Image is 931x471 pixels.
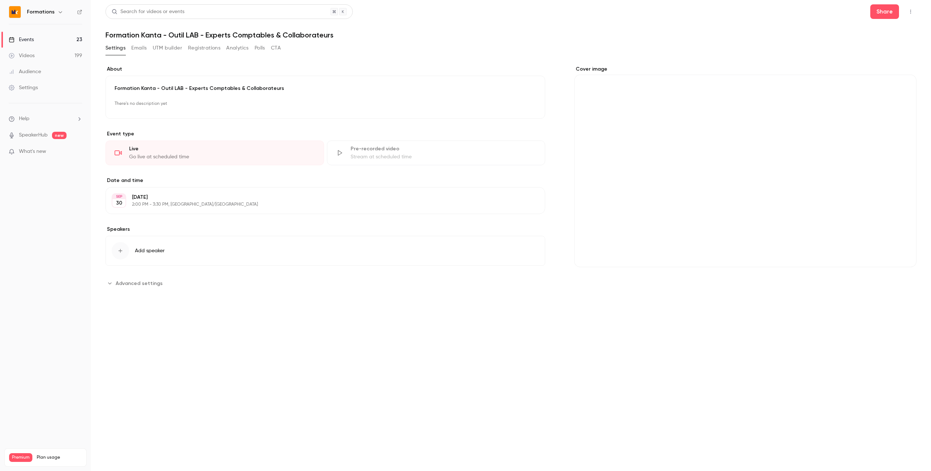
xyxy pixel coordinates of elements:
[9,6,21,18] img: Formations
[37,455,82,460] span: Plan usage
[9,115,82,123] li: help-dropdown-opener
[129,145,315,153] div: Live
[105,130,545,138] p: Event type
[226,42,249,54] button: Analytics
[9,68,41,75] div: Audience
[153,42,182,54] button: UTM builder
[105,177,545,184] label: Date and time
[115,85,536,92] p: Formation Kanta - Outil LAB - Experts Comptables & Collaborateurs
[105,31,916,39] h1: Formation Kanta - Outil LAB - Experts Comptables & Collaborateurs
[105,236,545,266] button: Add speaker
[9,52,35,59] div: Videos
[271,42,281,54] button: CTA
[112,194,125,199] div: SEP
[129,153,315,161] div: Go live at scheduled time
[105,277,167,289] button: Advanced settings
[27,8,55,16] h6: Formations
[9,453,32,462] span: Premium
[870,4,899,19] button: Share
[132,202,507,207] p: 2:00 PM - 3:30 PM, [GEOGRAPHIC_DATA]/[GEOGRAPHIC_DATA]
[9,84,38,91] div: Settings
[131,42,147,54] button: Emails
[351,145,536,153] div: Pre-recorded video
[9,36,34,43] div: Events
[105,140,324,165] div: LiveGo live at scheduled time
[19,148,46,155] span: What's new
[255,42,265,54] button: Polls
[105,42,125,54] button: Settings
[574,66,916,267] section: Cover image
[52,132,67,139] span: new
[116,280,163,287] span: Advanced settings
[132,194,507,201] p: [DATE]
[19,115,29,123] span: Help
[105,277,545,289] section: Advanced settings
[112,8,184,16] div: Search for videos or events
[19,131,48,139] a: SpeakerHub
[73,149,82,155] iframe: Noticeable Trigger
[105,226,545,233] label: Speakers
[574,66,916,73] label: Cover image
[135,247,165,254] span: Add speaker
[327,140,546,165] div: Pre-recorded videoStream at scheduled time
[188,42,220,54] button: Registrations
[105,66,545,73] label: About
[351,153,536,161] div: Stream at scheduled time
[116,199,122,207] p: 30
[115,98,536,110] p: There's no description yet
